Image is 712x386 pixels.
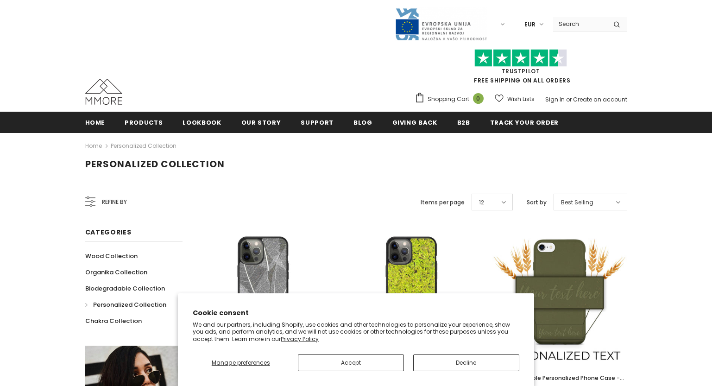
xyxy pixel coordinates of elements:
span: Products [125,118,163,127]
span: Personalized Collection [85,158,225,171]
a: Trustpilot [502,67,540,75]
a: Privacy Policy [281,335,319,343]
a: Home [85,112,105,133]
a: Organika Collection [85,264,147,280]
button: Decline [413,354,519,371]
a: Home [85,140,102,152]
span: Track your order [490,118,559,127]
a: Giving back [392,112,437,133]
img: Javni Razpis [395,7,487,41]
span: Personalized Collection [93,300,166,309]
a: support [301,112,334,133]
p: We and our partners, including Shopify, use cookies and other technologies to personalize your ex... [193,321,519,343]
a: Personalized Collection [85,297,166,313]
span: Lookbook [183,118,221,127]
a: Biodegradable Personalized Phone Case - Olive Green [492,373,627,383]
span: 12 [479,198,484,207]
span: Biodegradable Collection [85,284,165,293]
span: EUR [524,20,536,29]
a: Track your order [490,112,559,133]
a: Lookbook [183,112,221,133]
a: Wood Collection [85,248,138,264]
span: Wood Collection [85,252,138,260]
a: B2B [457,112,470,133]
a: Create an account [573,95,627,103]
span: Blog [353,118,372,127]
input: Search Site [553,17,606,31]
span: 0 [473,93,484,104]
h2: Cookie consent [193,308,519,318]
span: Wish Lists [507,95,535,104]
a: Shopping Cart 0 [415,92,488,106]
span: Refine by [102,197,127,207]
span: Categories [85,228,132,237]
label: Items per page [421,198,465,207]
span: Our Story [241,118,281,127]
img: MMORE Cases [85,79,122,105]
a: Blog [353,112,372,133]
button: Manage preferences [193,354,289,371]
img: Trust Pilot Stars [474,49,567,67]
span: Home [85,118,105,127]
button: Accept [298,354,404,371]
span: Chakra Collection [85,316,142,325]
span: Manage preferences [212,359,270,367]
span: B2B [457,118,470,127]
a: Wish Lists [495,91,535,107]
a: Sign In [545,95,565,103]
label: Sort by [527,198,547,207]
a: Products [125,112,163,133]
a: Javni Razpis [395,20,487,28]
a: Biodegradable Collection [85,280,165,297]
span: Shopping Cart [428,95,469,104]
span: Best Selling [561,198,593,207]
a: Chakra Collection [85,313,142,329]
a: Our Story [241,112,281,133]
span: support [301,118,334,127]
span: or [566,95,572,103]
span: FREE SHIPPING ON ALL ORDERS [415,53,627,84]
a: Personalized Collection [111,142,176,150]
span: Giving back [392,118,437,127]
span: Organika Collection [85,268,147,277]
